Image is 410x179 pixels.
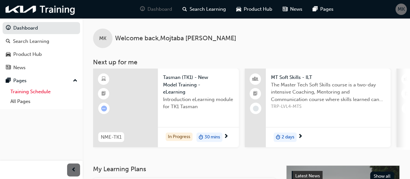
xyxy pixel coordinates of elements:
[276,133,280,142] span: duration-icon
[282,134,294,141] span: 2 days
[190,6,226,13] span: Search Learning
[298,134,303,140] span: next-icon
[182,5,187,13] span: search-icon
[8,87,80,97] a: Training Schedule
[3,75,80,87] button: Pages
[3,62,80,74] a: News
[395,4,407,15] button: MK
[271,103,385,110] span: TRP-LVL4-MTS
[224,134,228,140] span: next-icon
[231,3,277,16] a: car-iconProduct Hub
[3,35,80,47] a: Search Learning
[166,133,193,141] div: In Progress
[3,3,78,16] img: kia-training
[3,22,80,34] a: Dashboard
[277,3,308,16] a: news-iconNews
[3,48,80,60] a: Product Hub
[253,75,258,83] span: people-icon
[115,35,236,42] span: Welcome back , Mojtaba [PERSON_NAME]
[199,133,203,142] span: duration-icon
[13,51,42,58] div: Product Hub
[271,81,385,103] span: The Master Tech Soft Skills course is a two-day intensive Coaching, Mentoring and Communication c...
[283,5,287,13] span: news-icon
[295,173,320,179] span: Latest News
[140,5,145,13] span: guage-icon
[93,165,276,173] h3: My Learning Plans
[163,96,234,110] span: Introduction eLearning module for TK1 Tasman
[253,90,258,98] span: booktick-icon
[99,35,106,42] span: MK
[73,77,77,85] span: up-icon
[6,78,11,84] span: pages-icon
[6,25,11,31] span: guage-icon
[147,6,172,13] span: Dashboard
[3,21,80,75] button: DashboardSearch LearningProduct HubNews
[244,6,272,13] span: Product Hub
[271,74,385,81] span: MT Soft Skills - ILT
[236,5,241,13] span: car-icon
[71,166,76,174] span: prev-icon
[101,90,106,98] span: booktick-icon
[205,134,220,141] span: 30 mins
[6,52,11,58] span: car-icon
[8,96,80,107] a: All Pages
[13,77,27,84] div: Pages
[6,65,11,71] span: news-icon
[308,3,339,16] a: pages-iconPages
[13,38,49,45] div: Search Learning
[313,5,318,13] span: pages-icon
[101,106,107,111] span: learningRecordVerb_ATTEMPT-icon
[163,74,234,96] span: Tasman (TK1) - New Model Training - eLearning
[290,6,302,13] span: News
[83,58,410,66] h3: Next up for me
[93,69,239,147] a: NME-TK1Tasman (TK1) - New Model Training - eLearningIntroduction eLearning module for TK1 TasmanI...
[6,39,10,45] span: search-icon
[405,90,409,98] span: booktick-icon
[135,3,177,16] a: guage-iconDashboard
[101,75,106,83] span: learningResourceType_ELEARNING-icon
[245,69,391,147] a: MT Soft Skills - ILTThe Master Tech Soft Skills course is a two-day intensive Coaching, Mentoring...
[101,134,122,141] span: NME-TK1
[405,75,409,83] span: people-icon
[13,64,26,71] div: News
[177,3,231,16] a: search-iconSearch Learning
[398,6,405,13] span: MK
[253,106,259,111] span: learningRecordVerb_NONE-icon
[320,6,334,13] span: Pages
